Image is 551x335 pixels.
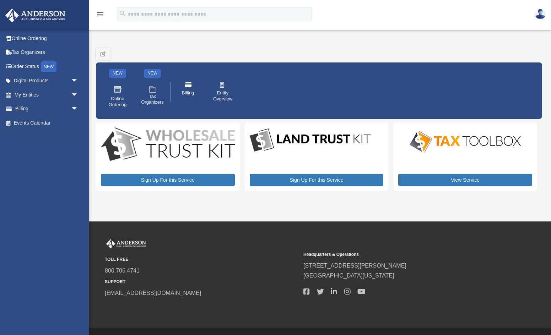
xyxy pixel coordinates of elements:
i: menu [96,10,104,18]
a: [STREET_ADDRESS][PERSON_NAME] [303,263,406,269]
small: Headquarters & Operations [303,251,497,258]
span: arrow_drop_down [71,74,85,88]
i: search [119,10,126,17]
span: arrow_drop_down [71,102,85,116]
img: WS-Trust-Kit-lgo-1.jpg [101,127,235,163]
a: Billingarrow_drop_down [5,102,89,116]
a: Sign Up For this Service [250,174,384,186]
img: LandTrust_lgo-1.jpg [250,127,371,153]
a: 800.706.4741 [105,268,140,274]
a: Sign Up For this Service [101,174,235,186]
div: NEW [109,69,126,78]
a: Tax Organizers [137,80,167,113]
small: TOLL FREE [105,256,298,263]
a: Digital Productsarrow_drop_down [5,74,85,88]
a: Online Ordering [103,80,133,113]
img: Anderson Advisors Platinum Portal [105,239,147,248]
a: View Service [398,174,532,186]
a: Online Ordering [5,31,89,45]
span: arrow_drop_down [71,88,85,102]
a: My Entitiesarrow_drop_down [5,88,89,102]
span: Online Ordering [108,96,128,108]
a: menu [96,12,104,18]
div: NEW [144,69,161,78]
a: [EMAIL_ADDRESS][DOMAIN_NAME] [105,290,201,296]
a: Order StatusNEW [5,59,89,74]
img: Anderson Advisors Platinum Portal [3,9,67,22]
span: Tax Organizers [141,94,164,106]
img: User Pic [535,9,546,19]
a: Tax Organizers [5,45,89,60]
a: [GEOGRAPHIC_DATA][US_STATE] [303,273,394,279]
a: Billing [173,77,203,107]
a: Events Calendar [5,116,89,130]
small: SUPPORT [105,278,298,286]
span: Billing [182,90,194,96]
span: Entity Overview [213,90,233,102]
a: Entity Overview [208,77,238,107]
div: NEW [41,61,56,72]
